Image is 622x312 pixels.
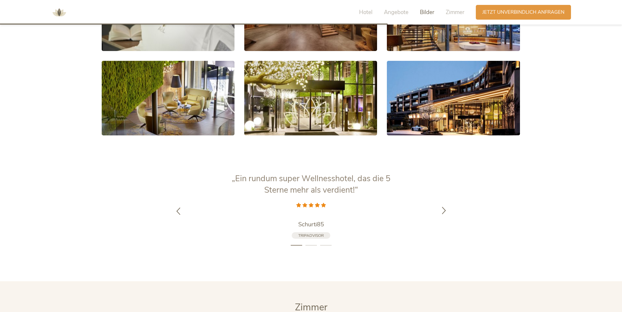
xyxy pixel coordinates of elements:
span: Jetzt unverbindlich anfragen [482,9,564,16]
span: Angebote [384,9,408,16]
span: Schurti85 [298,220,324,228]
span: „Ein rundum super Wellnesshotel, das die 5 Sterne mehr als verdient!“ [232,173,390,196]
a: Schurti85 [229,220,393,229]
a: Tripadvisor [292,232,330,239]
img: AMONTI & LUNARIS Wellnessresort [49,3,69,22]
span: Tripadvisor [298,233,324,238]
a: AMONTI & LUNARIS Wellnessresort [49,10,69,14]
span: Zimmer [446,9,464,16]
span: Hotel [359,9,372,16]
span: Bilder [420,9,434,16]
